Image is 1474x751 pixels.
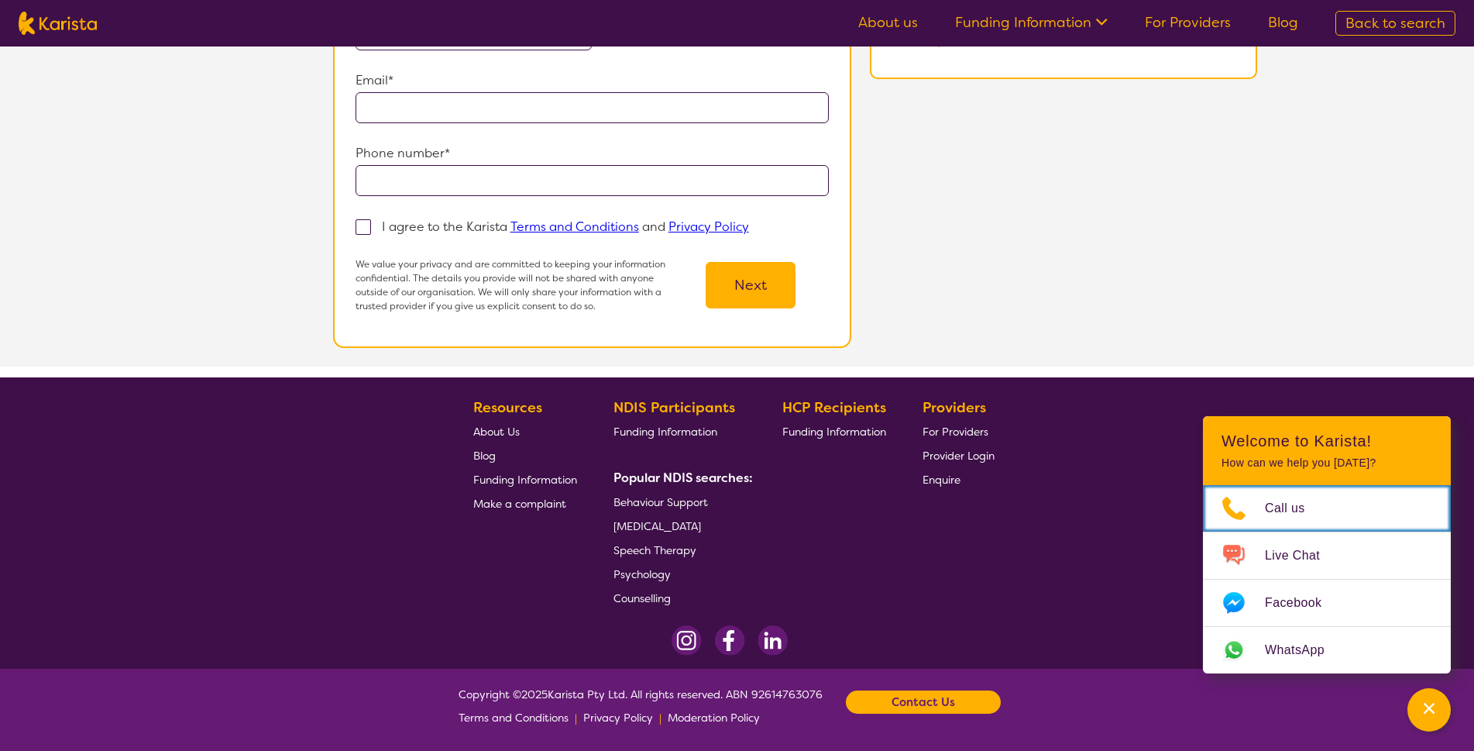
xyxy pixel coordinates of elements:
p: | [575,706,577,729]
b: NDIS Participants [613,398,735,417]
a: Terms and Conditions [510,219,639,235]
a: [MEDICAL_DATA] [613,514,747,538]
span: Provider Login [923,449,995,463]
a: Moderation Policy [668,706,760,729]
a: Terms and Conditions [459,706,569,729]
span: Speech Therapy [613,543,696,557]
p: Phone number* [356,142,830,165]
img: Instagram [672,625,702,656]
span: Funding Information [473,473,577,487]
img: Karista logo [19,12,97,35]
a: Enquire [923,467,995,491]
a: For Providers [923,419,995,443]
span: Facebook [1265,591,1340,615]
img: Facebook [714,625,745,656]
p: How can we help you [DATE]? [1221,456,1432,470]
span: [MEDICAL_DATA] [613,519,701,533]
a: Blog [1268,13,1298,32]
span: For Providers [923,425,988,439]
span: Funding Information [613,425,717,439]
a: For Providers [1145,13,1231,32]
a: Speech Therapy [613,538,747,562]
span: Counselling [613,591,671,605]
a: Funding Information [613,419,747,443]
a: Funding Information [473,467,577,491]
span: Privacy Policy [583,711,653,725]
img: LinkedIn [758,625,788,656]
span: Copyright © 2025 Karista Pty Ltd. All rights reserved. ABN 92614763076 [459,683,823,729]
span: Moderation Policy [668,711,760,725]
a: Privacy Policy [668,219,749,235]
p: I agree to the Karista and [382,219,749,235]
a: About Us [473,419,577,443]
h2: Welcome to Karista! [1221,432,1432,450]
a: Make a complaint [473,491,577,515]
a: Counselling [613,586,747,610]
span: Make a complaint [473,497,566,511]
div: Channel Menu [1203,416,1451,673]
span: Funding Information [782,425,886,439]
a: Psychology [613,562,747,586]
p: | [659,706,661,729]
b: Providers [923,398,986,417]
a: About us [858,13,918,32]
span: Enquire [923,473,960,487]
p: We value your privacy and are committed to keeping your information confidential. The details you... [356,257,673,313]
b: HCP Recipients [782,398,886,417]
a: Funding Information [955,13,1108,32]
b: Contact Us [892,691,955,714]
span: WhatsApp [1265,639,1343,662]
a: Blog [473,443,577,467]
ul: Choose channel [1203,485,1451,673]
a: Back to search [1335,11,1455,36]
button: Channel Menu [1407,688,1451,732]
a: Web link opens in a new tab. [1203,627,1451,673]
span: Behaviour Support [613,495,708,509]
span: Psychology [613,567,671,581]
button: Next [706,262,795,308]
span: Back to search [1345,14,1445,33]
span: Live Chat [1265,544,1338,567]
a: Funding Information [782,419,886,443]
a: Provider Login [923,443,995,467]
b: Resources [473,398,542,417]
a: Privacy Policy [583,706,653,729]
span: Terms and Conditions [459,711,569,725]
span: Blog [473,449,496,463]
span: Call us [1265,497,1324,520]
b: Popular NDIS searches: [613,470,753,486]
p: Email* [356,69,830,92]
a: Behaviour Support [613,490,747,514]
span: About Us [473,425,520,439]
